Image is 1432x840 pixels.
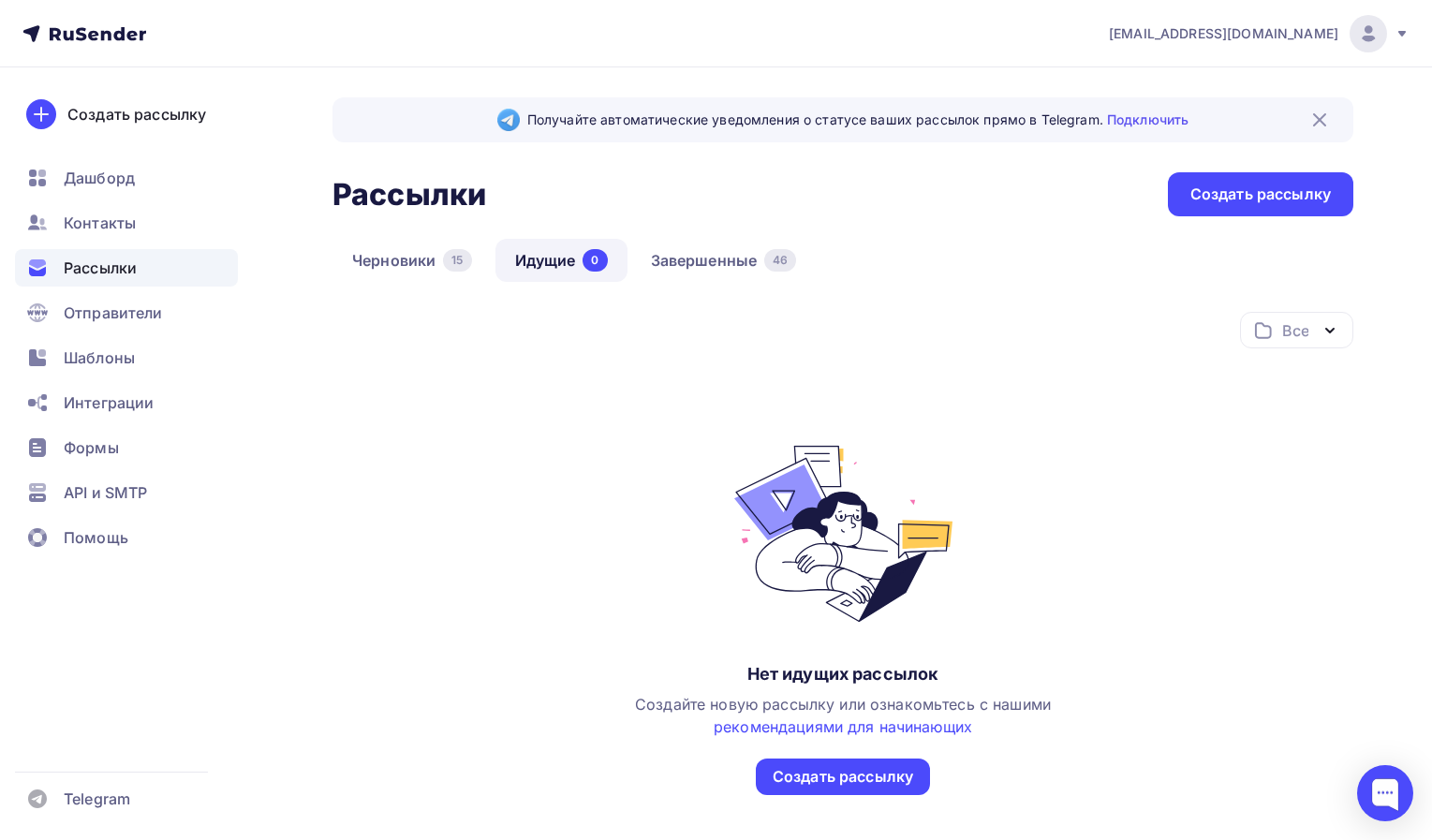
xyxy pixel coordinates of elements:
[714,717,972,736] a: рекомендациями для начинающих
[64,481,147,504] span: API и SMTP
[764,249,796,272] div: 46
[1109,24,1338,43] span: [EMAIL_ADDRESS][DOMAIN_NAME]
[15,159,238,197] a: Дашборд
[67,103,206,125] div: Создать рассылку
[64,788,130,810] span: Telegram
[64,257,137,279] span: Рассылки
[15,294,238,332] a: Отправители
[773,766,913,788] div: Создать рассылку
[64,346,135,369] span: Шаблоны
[64,526,128,549] span: Помощь
[64,302,163,324] span: Отправители
[332,239,492,282] a: Черновики15
[64,212,136,234] span: Контакты
[495,239,627,282] a: Идущие0
[15,249,238,287] a: Рассылки
[635,695,1051,736] span: Создайте новую рассылку или ознакомьтесь с нашими
[15,204,238,242] a: Контакты
[527,111,1188,129] span: Получайте автоматические уведомления о статусе ваших рассылок прямо в Telegram.
[1282,319,1308,342] div: Все
[15,429,238,466] a: Формы
[747,663,939,685] div: Нет идущих рассылок
[64,391,154,414] span: Интеграции
[15,339,238,376] a: Шаблоны
[332,176,486,214] h2: Рассылки
[1190,184,1331,205] div: Создать рассылку
[1107,111,1188,127] a: Подключить
[631,239,817,282] a: Завершенные46
[583,249,607,272] div: 0
[443,249,471,272] div: 15
[1240,312,1353,348] button: Все
[497,109,520,131] img: Telegram
[64,436,119,459] span: Формы
[64,167,135,189] span: Дашборд
[1109,15,1410,52] a: [EMAIL_ADDRESS][DOMAIN_NAME]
